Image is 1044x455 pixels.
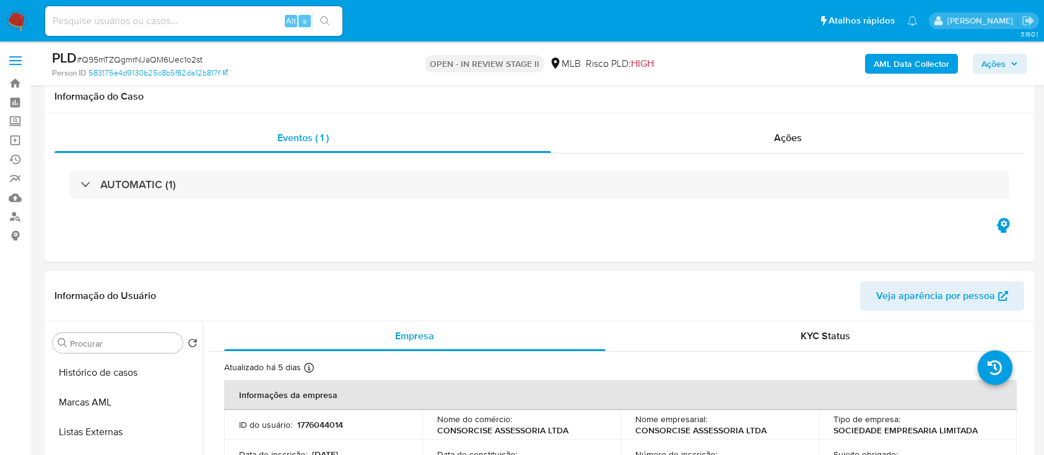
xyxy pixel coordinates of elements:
button: Retornar ao pedido padrão [188,338,198,352]
h1: Informação do Caso [54,90,1024,103]
button: AML Data Collector [865,54,958,74]
span: Ações [981,54,1006,74]
a: Notificações [907,15,918,26]
button: search-icon [312,12,337,30]
button: Ações [973,54,1027,74]
b: AML Data Collector [874,54,949,74]
p: CONSORCISE ASSESSORIA LTDA [437,425,568,436]
button: Veja aparência por pessoa [860,281,1024,311]
input: Pesquise usuários ou casos... [45,13,342,29]
p: Nome do comércio : [437,414,512,425]
b: Person ID [52,67,86,79]
span: s [303,15,307,27]
span: # Q95mTZQgmrNJaQM6Uec1o2st [77,53,202,66]
div: MLB [549,57,581,71]
p: Nome empresarial : [635,414,707,425]
a: 583175e4d9130b25c8b5f82da12b817f [89,67,228,79]
span: Atalhos rápidos [829,14,895,27]
span: Risco PLD: [586,57,654,71]
span: Alt [286,15,296,27]
a: Sair [1022,14,1035,27]
span: Veja aparência por pessoa [876,281,995,311]
input: Procurar [70,338,178,349]
span: KYC Status [801,329,850,343]
span: HIGH [631,56,654,71]
button: Histórico de casos [48,358,202,388]
p: CONSORCISE ASSESSORIA LTDA [635,425,767,436]
p: Tipo de empresa : [833,414,900,425]
p: Atualizado há 5 dias [224,362,301,373]
p: ID do usuário : [239,419,292,430]
button: Listas Externas [48,417,202,447]
h3: AUTOMATIC (1) [100,178,176,191]
p: 1776044014 [297,419,343,430]
span: Empresa [395,329,434,343]
span: Eventos ( 1 ) [277,131,329,145]
button: Procurar [58,338,67,348]
div: AUTOMATIC (1) [69,170,1009,199]
span: Ações [774,131,802,145]
th: Informações da empresa [224,380,1017,410]
p: alessandra.barbosa@mercadopago.com [947,15,1017,27]
p: OPEN - IN REVIEW STAGE II [425,55,544,72]
p: SOCIEDADE EMPRESARIA LIMITADA [833,425,978,436]
b: PLD [52,48,77,67]
button: Marcas AML [48,388,202,417]
h1: Informação do Usuário [54,290,156,302]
